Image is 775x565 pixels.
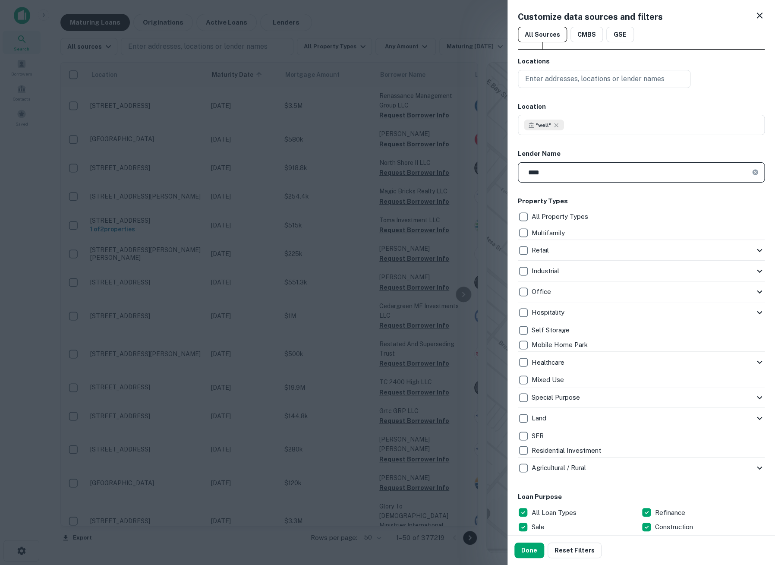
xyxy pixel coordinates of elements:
[518,281,765,302] div: Office
[532,245,551,256] p: Retail
[518,57,765,66] h6: Locations
[518,302,765,323] div: Hospitality
[532,375,566,385] p: Mixed Use
[606,27,634,42] button: GSE
[518,492,765,502] h6: Loan Purpose
[570,27,603,42] button: CMBS
[518,70,690,88] button: Enter addresses, locations or lender names
[532,522,546,532] p: Sale
[532,445,603,456] p: Residential Investment
[532,266,561,276] p: Industrial
[532,228,567,238] p: Multifamily
[532,307,566,318] p: Hospitality
[518,261,765,281] div: Industrial
[528,122,534,128] svg: Search for lender by keyword
[518,10,663,23] h5: Customize data sources and filters
[525,74,665,84] p: Enter addresses, locations or lender names
[655,508,687,518] p: Refinance
[518,196,765,206] h6: Property Types
[532,340,589,350] p: Mobile Home Park
[532,508,578,518] p: All Loan Types
[532,287,553,297] p: Office
[518,27,567,42] button: All Sources
[518,149,765,159] h6: Lender Name
[518,352,765,372] div: Healthcare
[655,522,695,532] p: Construction
[732,468,775,510] iframe: Chat Widget
[518,387,765,408] div: Special Purpose
[518,458,765,478] div: Agricultural / Rural
[518,102,765,112] h6: Location
[532,211,590,222] p: All Property Types
[532,463,588,473] p: Agricultural / Rural
[532,325,571,335] p: Self Storage
[532,392,582,403] p: Special Purpose
[536,121,551,129] span: " well "
[532,413,548,423] p: Land
[518,240,765,261] div: Retail
[514,543,544,558] button: Done
[548,543,602,558] button: Reset Filters
[532,431,545,441] p: SFR
[518,408,765,429] div: Land
[532,357,566,368] p: Healthcare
